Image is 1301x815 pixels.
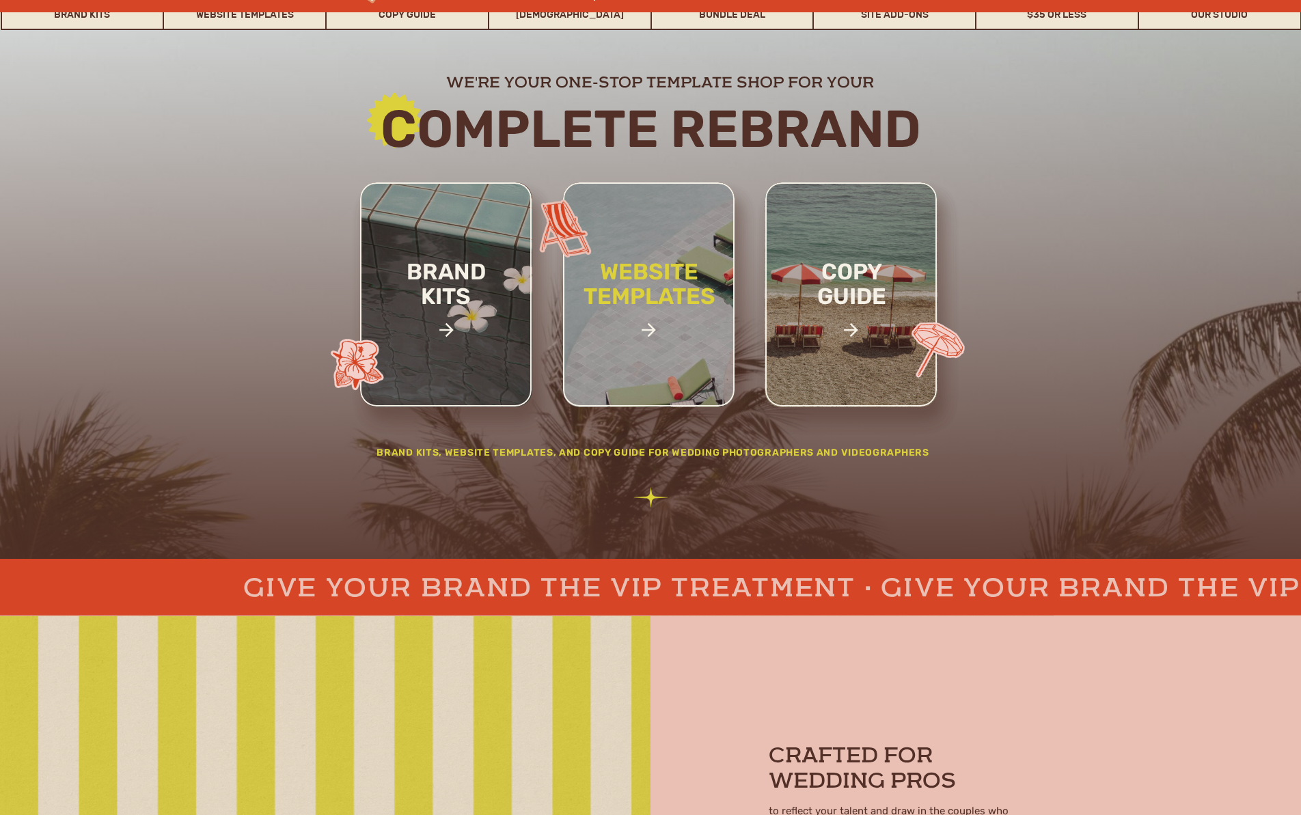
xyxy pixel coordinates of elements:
a: brand kits [388,260,504,355]
h2: we're your one-stop template shop for your [348,72,971,89]
h2: Brand Kits, website templates, and Copy Guide for wedding photographers and videographers [346,445,959,465]
a: website templates [560,260,739,338]
h2: Complete rebrand [282,101,1020,156]
h2: crafted for Wedding Pros [769,745,1004,794]
a: copy guide [789,260,915,355]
